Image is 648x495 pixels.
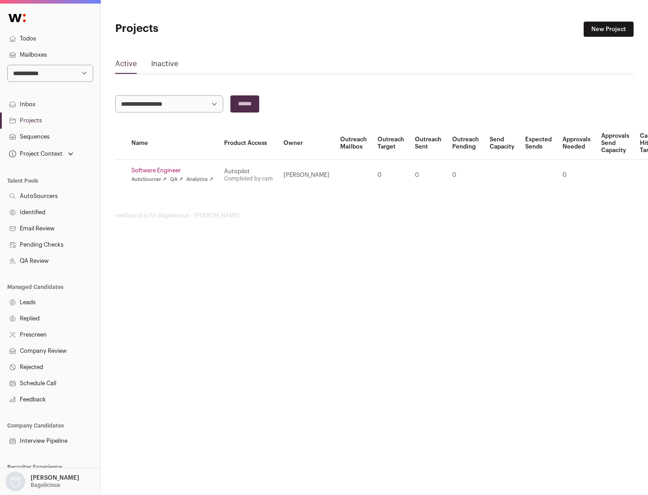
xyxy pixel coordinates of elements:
[7,148,75,160] button: Open dropdown
[31,481,60,489] p: Bagelicious
[278,160,335,191] td: [PERSON_NAME]
[224,168,273,175] div: Autopilot
[596,127,634,160] th: Approvals Send Capacity
[372,127,409,160] th: Outreach Target
[115,212,634,219] footer: wellfound:ai for Bagelicious - [PERSON_NAME]
[372,160,409,191] td: 0
[584,22,634,37] a: New Project
[131,176,166,183] a: AutoSourcer ↗
[224,176,273,181] a: Completed by csm
[131,167,213,174] a: Software Engineer
[409,160,447,191] td: 0
[557,127,596,160] th: Approvals Needed
[447,127,484,160] th: Outreach Pending
[219,127,278,160] th: Product Access
[4,472,81,491] button: Open dropdown
[126,127,219,160] th: Name
[31,474,79,481] p: [PERSON_NAME]
[4,9,31,27] img: Wellfound
[484,127,520,160] th: Send Capacity
[186,176,213,183] a: Analytics ↗
[5,472,25,491] img: nopic.png
[409,127,447,160] th: Outreach Sent
[115,22,288,36] h1: Projects
[7,150,63,157] div: Project Context
[115,58,137,73] a: Active
[151,58,178,73] a: Inactive
[447,160,484,191] td: 0
[520,127,557,160] th: Expected Sends
[557,160,596,191] td: 0
[335,127,372,160] th: Outreach Mailbox
[278,127,335,160] th: Owner
[170,176,183,183] a: QA ↗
